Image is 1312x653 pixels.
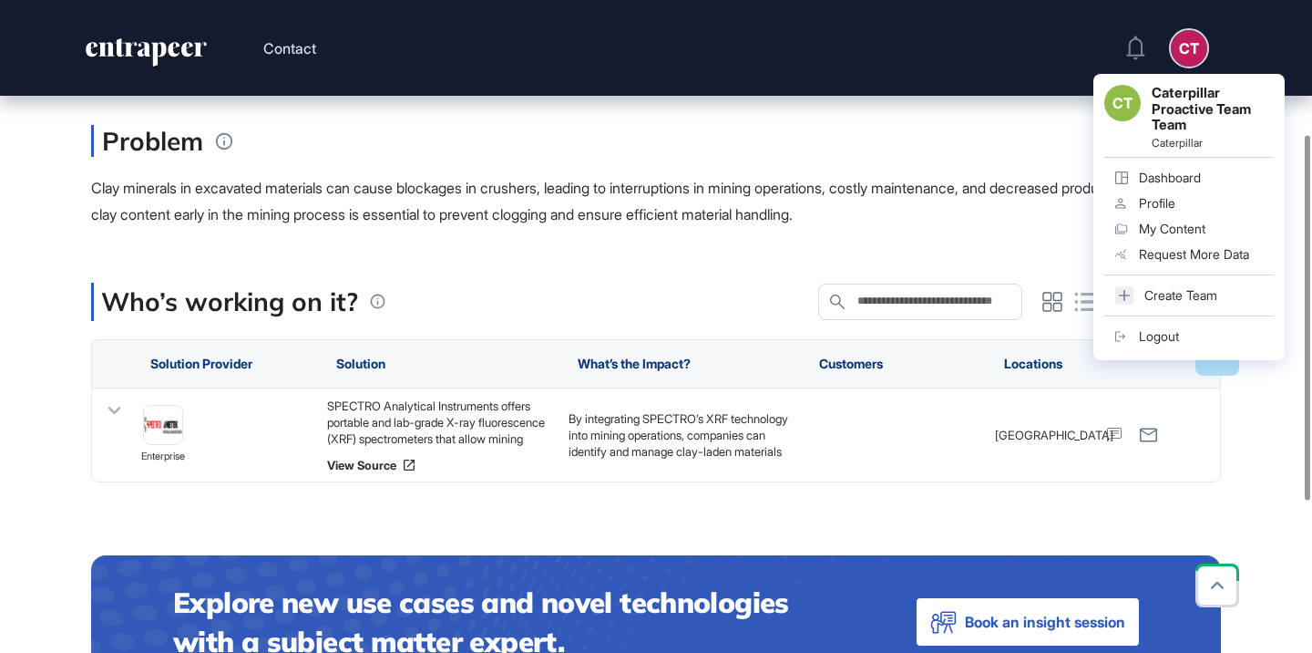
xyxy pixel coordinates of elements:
[578,357,691,371] span: What’s the Impact?
[101,283,358,321] p: Who’s working on it?
[995,426,1113,442] span: [GEOGRAPHIC_DATA]
[819,357,883,371] span: Customers
[336,357,385,371] span: Solution
[1004,357,1062,371] span: Locations
[84,38,209,73] a: entrapeer-logo
[263,36,316,60] button: Contact
[141,449,185,465] span: enterprise
[917,598,1139,647] button: Book an insight session
[143,405,183,445] a: image
[569,410,792,643] p: By integrating SPECTRO’s XRF technology into mining operations, companies can identify and manage...
[1171,30,1207,67] button: CT
[327,398,550,447] div: SPECTRO Analytical Instruments offers portable and lab-grade X-ray fluorescence (XRF) spectromete...
[91,125,203,157] h3: Problem
[144,406,182,444] img: image
[91,179,1209,223] span: Clay minerals in excavated materials can cause blockages in crushers, leading to interruptions in...
[150,357,252,371] span: Solution Provider
[327,458,550,472] a: View Source
[965,609,1125,636] span: Book an insight session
